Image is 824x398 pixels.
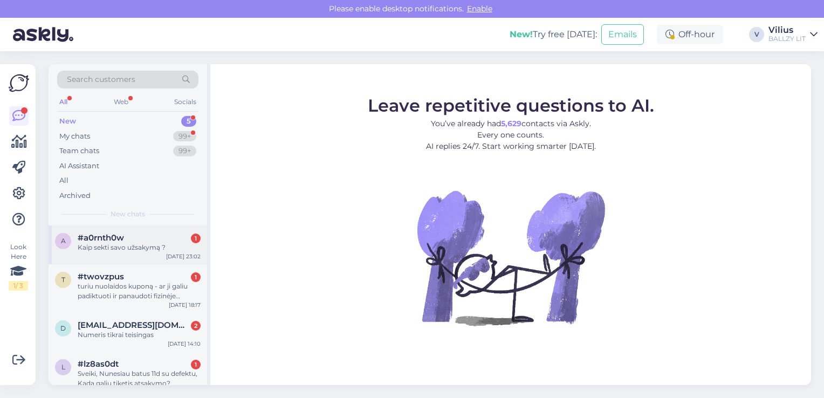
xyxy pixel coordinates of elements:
[601,24,644,45] button: Emails
[59,190,91,201] div: Archived
[501,118,521,128] b: 5,629
[59,175,68,186] div: All
[78,272,124,282] span: #twovzpus
[657,25,723,44] div: Off-hour
[61,276,65,284] span: t
[78,243,201,252] div: Kaip sekti savo užsakymą ?
[78,320,190,330] span: drauge_n@yahoo.com
[59,161,99,171] div: AI Assistant
[168,340,201,348] div: [DATE] 14:10
[59,146,99,156] div: Team chats
[9,73,29,93] img: Askly Logo
[368,94,654,115] span: Leave repetitive questions to AI.
[67,74,135,85] span: Search customers
[59,116,76,127] div: New
[9,242,28,291] div: Look Here
[112,95,131,109] div: Web
[768,26,818,43] a: ViliusBALLZY LIT
[510,28,597,41] div: Try free [DATE]:
[191,321,201,331] div: 2
[191,272,201,282] div: 1
[166,252,201,260] div: [DATE] 23:02
[173,131,196,142] div: 99+
[173,146,196,156] div: 99+
[768,26,806,35] div: Vilius
[191,360,201,369] div: 1
[172,95,198,109] div: Socials
[510,29,533,39] b: New!
[78,330,201,340] div: Numeris tikrai teisingas
[368,118,654,152] p: You’ve already had contacts via Askly. Every one counts. AI replies 24/7. Start working smarter [...
[78,359,119,369] span: #lz8as0dt
[57,95,70,109] div: All
[61,237,66,245] span: a
[191,234,201,243] div: 1
[111,209,145,219] span: New chats
[181,116,196,127] div: 5
[169,301,201,309] div: [DATE] 18:17
[9,281,28,291] div: 1 / 3
[61,363,65,371] span: l
[768,35,806,43] div: BALLZY LIT
[464,4,496,13] span: Enable
[59,131,90,142] div: My chats
[414,160,608,354] img: No Chat active
[60,324,66,332] span: d
[78,282,201,301] div: turiu nuolaidos kuponą - ar ji galiu padiktuoti ir panaudoti fizinėje parduotuvėje?
[78,369,201,388] div: Sveiki, Nunesiau batus 11d su defektu, Kada galiu tiketis atsakymo?
[749,27,764,42] div: V
[78,233,124,243] span: #a0rnth0w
